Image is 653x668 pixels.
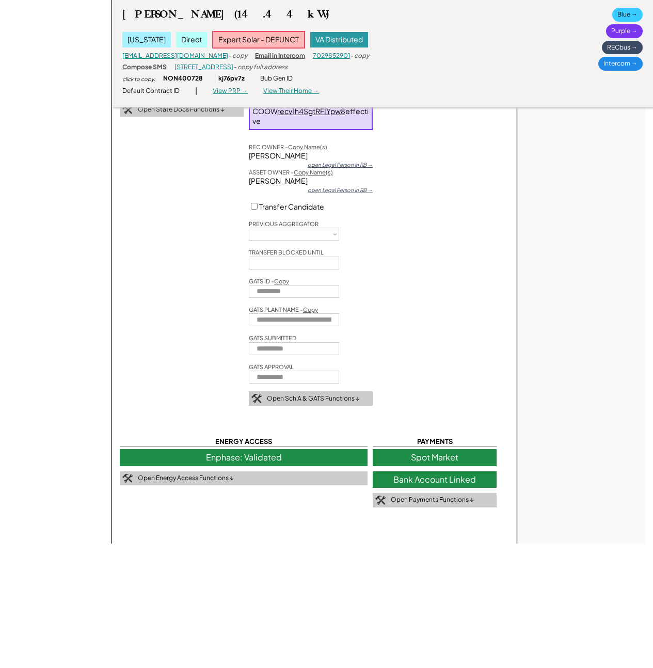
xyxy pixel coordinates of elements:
[249,363,294,371] div: GATS APPROVAL
[122,63,167,72] div: Compose SMS
[138,105,225,114] div: Open State Docs Functions ↓
[120,437,368,447] div: ENERGY ACCESS
[195,86,197,96] div: |
[263,87,319,96] div: View Their Home →
[176,32,207,47] div: Direct
[294,169,333,176] u: Copy Name(s)
[391,496,474,504] div: Open Payments Functions ↓
[375,496,386,505] img: tool-icon.png
[120,449,368,466] div: Enphase: Validated
[267,394,360,403] div: Open Sch A & GATS Functions ↓
[228,52,247,60] div: - copy
[310,32,368,47] div: VA Distributed
[303,306,318,313] u: Copy
[308,186,373,194] div: open Legal Person in RB →
[274,278,289,284] u: Copy
[313,52,350,59] a: 7029852901
[251,394,262,403] img: tool-icon.png
[218,74,245,83] div: kj76pv7z
[249,103,373,130] div: COOW effective
[122,52,228,59] a: [EMAIL_ADDRESS][DOMAIN_NAME]
[249,220,318,228] div: PREVIOUS AGGREGATOR
[122,8,329,21] div: [PERSON_NAME] (14.44kW)
[249,277,289,285] div: GATS ID -
[233,63,288,72] div: - copy full address
[249,334,296,342] div: GATS SUBMITTED
[612,8,643,22] div: Blue →
[122,474,133,483] img: tool-icon.png
[255,52,305,60] div: Email in Intercom
[373,471,497,488] div: Bank Account Linked
[288,144,327,150] u: Copy Name(s)
[249,248,324,256] div: TRANSFER BLOCKED UNTIL
[122,87,180,96] div: Default Contract ID
[212,31,305,49] div: Expert Solar - DEFUNCT
[122,105,133,115] img: tool-icon.png
[174,63,233,71] a: [STREET_ADDRESS]
[249,168,333,176] div: ASSET OWNER -
[249,151,373,161] div: [PERSON_NAME]
[350,52,369,60] div: - copy
[277,106,345,116] a: recv1h4SgtRFIYpw8
[163,74,203,83] div: NON400728
[122,32,171,47] div: [US_STATE]
[606,24,643,38] div: Purple →
[602,41,643,55] div: RECbus →
[598,57,643,71] div: Intercom →
[138,474,234,483] div: Open Energy Access Functions ↓
[213,87,248,96] div: View PRP →
[249,143,327,151] div: REC OWNER -
[249,176,373,186] div: [PERSON_NAME]
[373,437,497,447] div: PAYMENTS
[308,161,373,168] div: open Legal Person in RB →
[249,306,318,313] div: GATS PLANT NAME -
[259,202,324,211] label: Transfer Candidate
[260,74,293,83] div: Bub Gen ID
[122,75,155,83] div: click to copy:
[373,449,497,466] div: Spot Market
